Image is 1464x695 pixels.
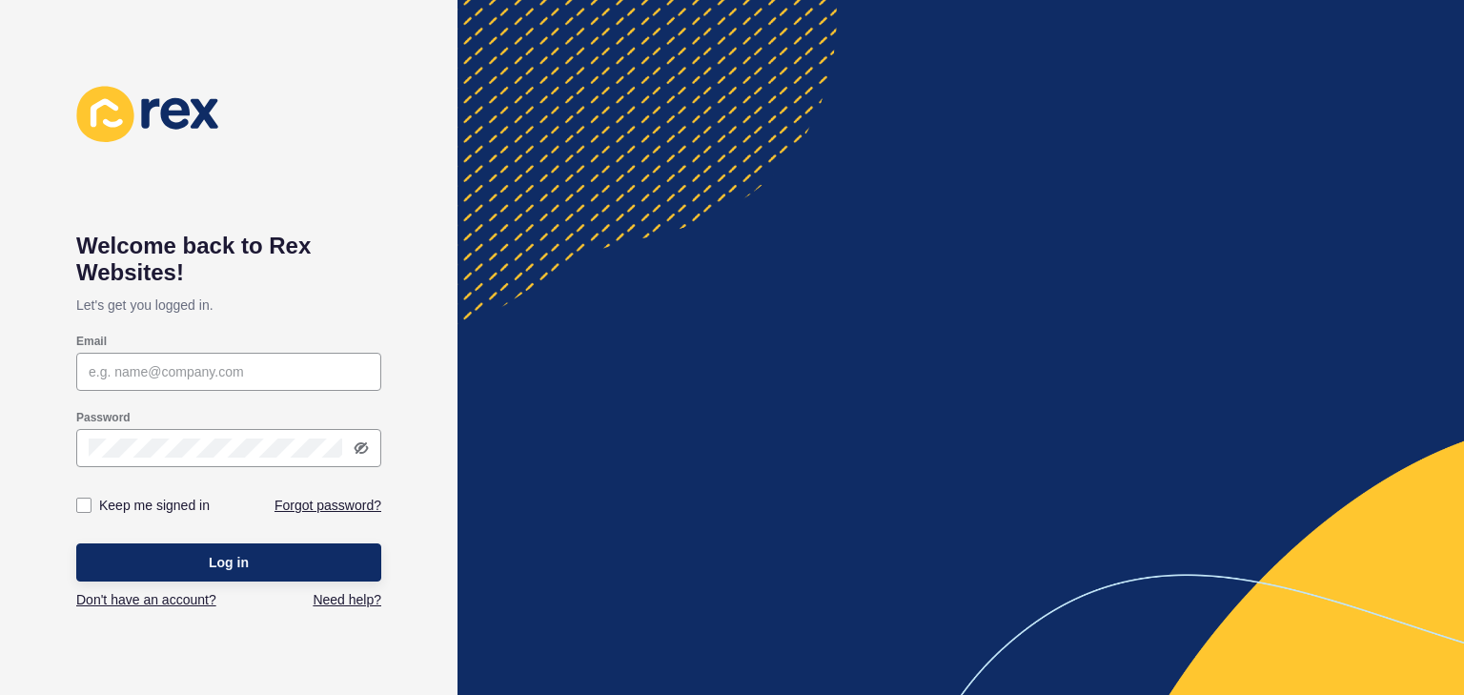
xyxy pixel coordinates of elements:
label: Keep me signed in [99,496,210,515]
a: Forgot password? [274,496,381,515]
input: e.g. name@company.com [89,362,369,381]
span: Log in [209,553,249,572]
label: Email [76,334,107,349]
a: Don't have an account? [76,590,216,609]
label: Password [76,410,131,425]
button: Log in [76,543,381,582]
a: Need help? [313,590,381,609]
h1: Welcome back to Rex Websites! [76,233,381,286]
p: Let's get you logged in. [76,286,381,324]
